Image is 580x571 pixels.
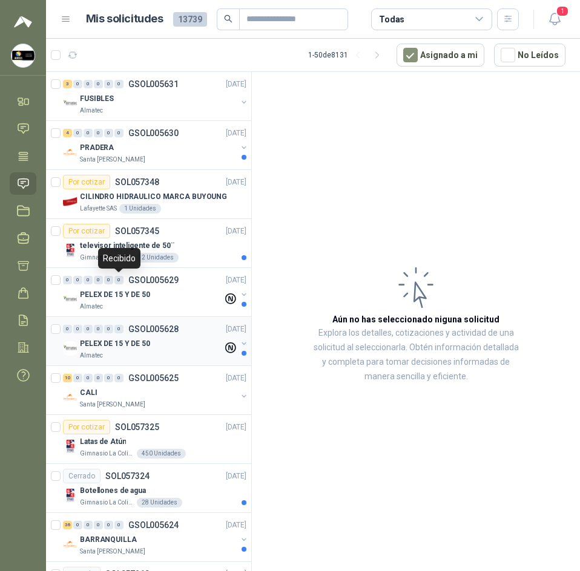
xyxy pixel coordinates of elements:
p: SOL057324 [105,472,150,480]
div: 0 [73,374,82,382]
button: 1 [544,8,565,30]
div: 0 [73,521,82,529]
p: CALI [80,387,97,399]
div: 0 [104,325,113,333]
div: Por cotizar [63,175,110,189]
div: 0 [94,521,103,529]
h3: Aún no has seleccionado niguna solicitud [332,313,499,326]
img: Company Logo [63,537,77,552]
p: SOL057325 [115,423,159,431]
p: [DATE] [226,128,246,139]
div: 450 Unidades [137,449,186,458]
div: Todas [379,13,404,26]
div: 0 [104,129,113,137]
img: Company Logo [63,341,77,356]
img: Company Logo [63,243,77,258]
a: CerradoSOL057324[DATE] Company LogoBotellones de aguaGimnasio La Colina28 Unidades [46,464,251,513]
a: 10 0 0 0 0 0 GSOL005625[DATE] Company LogoCALISanta [PERSON_NAME] [63,371,249,409]
p: [DATE] [226,520,246,531]
span: search [224,15,232,23]
div: 0 [104,80,113,88]
p: PRADERA [80,142,114,154]
p: Explora los detalles, cotizaciones y actividad de una solicitud al seleccionarla. Obtén informaci... [312,326,519,384]
p: [DATE] [226,226,246,237]
p: [DATE] [226,324,246,335]
a: Por cotizarSOL057325[DATE] Company LogoLatas de AtúnGimnasio La Colina450 Unidades [46,415,251,464]
img: Company Logo [63,488,77,503]
p: Gimnasio La Colina [80,498,134,507]
p: GSOL005629 [128,276,179,284]
div: 0 [114,521,124,529]
div: 4 [63,129,72,137]
p: [DATE] [226,275,246,286]
div: 28 Unidades [137,498,182,507]
div: 36 [63,521,72,529]
p: Gimnasio La Colina [80,253,134,263]
p: FUSIBLES [80,93,114,105]
p: CILINDRO HIDRAULICO MARCA BUYOUNG [80,191,227,203]
a: 0 0 0 0 0 0 GSOL005628[DATE] Company LogoPELEX DE 15 Y DE 50Almatec [63,322,249,361]
p: Gimnasio La Colina [80,449,134,458]
div: 0 [73,129,82,137]
h1: Mis solicitudes [86,10,163,28]
div: 0 [84,276,93,284]
div: 0 [114,276,124,284]
div: 0 [73,276,82,284]
div: 0 [114,325,124,333]
p: SOL057348 [115,178,159,186]
div: 10 [63,374,72,382]
p: Santa [PERSON_NAME] [80,400,145,409]
img: Company Logo [63,194,77,209]
p: GSOL005631 [128,80,179,88]
p: Latas de Atún [80,436,126,448]
div: 0 [94,325,103,333]
div: 1 - 50 de 8131 [308,45,387,65]
div: 0 [84,325,93,333]
div: 0 [73,80,82,88]
div: 0 [84,129,93,137]
p: Santa [PERSON_NAME] [80,547,145,556]
p: [DATE] [226,471,246,482]
p: [DATE] [226,177,246,188]
p: GSOL005625 [128,374,179,382]
p: PELEX DE 15 Y DE 50 [80,289,150,301]
p: GSOL005628 [128,325,179,333]
div: 3 [63,80,72,88]
span: 13739 [173,12,207,27]
div: 0 [104,374,113,382]
div: 1 Unidades [119,204,161,214]
img: Company Logo [12,44,35,67]
p: Botellones de agua [80,485,146,497]
div: 0 [104,521,113,529]
img: Company Logo [63,390,77,405]
div: 0 [84,521,93,529]
div: 0 [84,374,93,382]
div: 0 [94,129,103,137]
a: 36 0 0 0 0 0 GSOL005624[DATE] Company LogoBARRANQUILLASanta [PERSON_NAME] [63,518,249,556]
div: 0 [114,80,124,88]
p: Lafayette SAS [80,204,117,214]
div: 2 Unidades [137,253,179,263]
p: Santa [PERSON_NAME] [80,155,145,165]
p: [DATE] [226,422,246,433]
p: [DATE] [226,373,246,384]
button: Asignado a mi [397,44,484,67]
a: Por cotizarSOL057348[DATE] Company LogoCILINDRO HIDRAULICO MARCA BUYOUNGLafayette SAS1 Unidades [46,170,251,219]
div: 0 [104,276,113,284]
p: BARRANQUILLA [80,534,137,546]
a: 4 0 0 0 0 0 GSOL005630[DATE] Company LogoPRADERASanta [PERSON_NAME] [63,126,249,165]
div: 0 [73,325,82,333]
div: Por cotizar [63,420,110,434]
img: Company Logo [63,145,77,160]
div: 0 [94,276,103,284]
span: 1 [556,5,569,17]
a: 0 0 0 0 0 0 GSOL005629[DATE] Company LogoPELEX DE 15 Y DE 50Almatec [63,273,249,312]
a: Por cotizarSOL057345[DATE] Company Logotelevisor inteligente de 50¨Gimnasio La Colina2 Unidades [46,219,251,268]
p: PELEX DE 15 Y DE 50 [80,338,150,350]
img: Company Logo [63,292,77,307]
p: Almatec [80,351,103,361]
img: Company Logo [63,439,77,454]
img: Logo peakr [14,15,32,29]
div: 0 [84,80,93,88]
div: Por cotizar [63,224,110,238]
